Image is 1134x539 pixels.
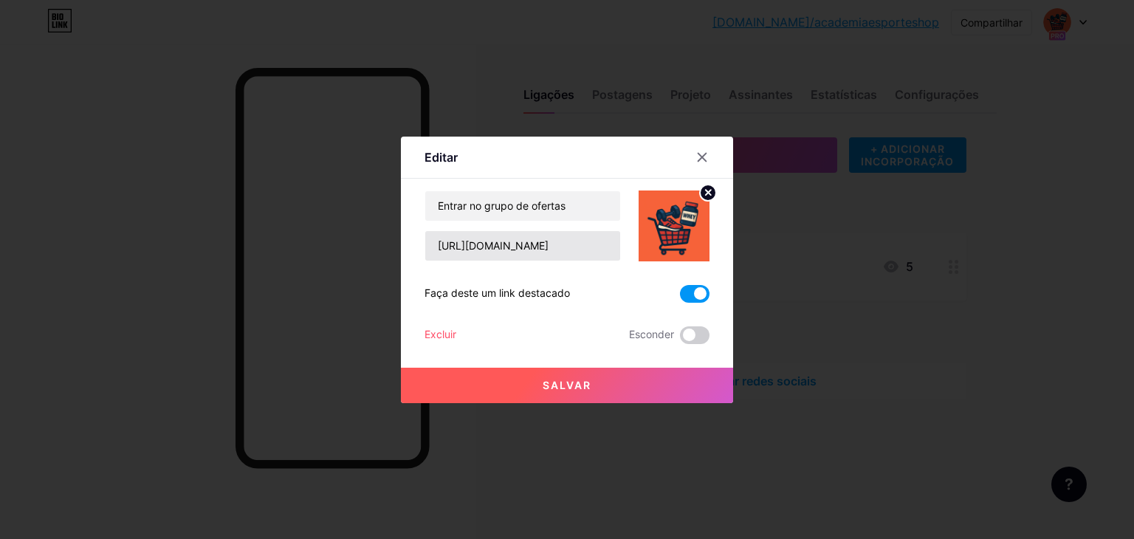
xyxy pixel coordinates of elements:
[425,328,456,340] font: Excluir
[639,190,709,261] img: link_miniatura
[425,191,620,221] input: Título
[425,286,570,299] font: Faça deste um link destacado
[425,150,458,165] font: Editar
[425,231,620,261] input: URL
[543,379,591,391] font: Salvar
[629,328,674,340] font: Esconder
[401,368,733,403] button: Salvar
